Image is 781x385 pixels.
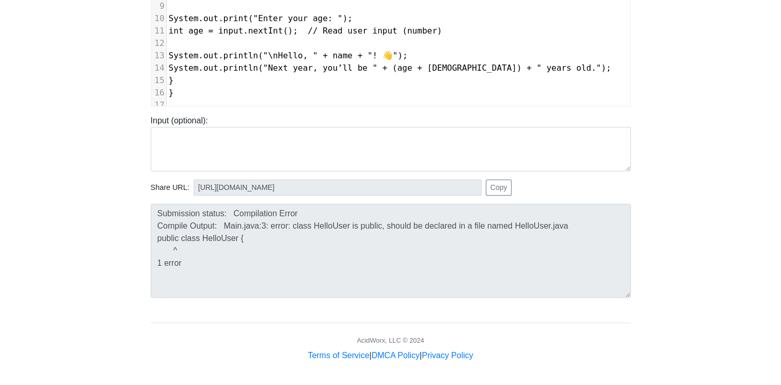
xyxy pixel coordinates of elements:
div: 17 [151,99,166,111]
div: 10 [151,12,166,25]
a: Privacy Policy [422,351,473,360]
div: 14 [151,62,166,74]
input: No share available yet [194,180,482,196]
div: 11 [151,25,166,37]
span: } [169,75,174,85]
div: 16 [151,87,166,99]
div: 13 [151,50,166,62]
div: | | [308,349,473,362]
div: Input (optional): [143,115,639,171]
span: System.out.println("\nHello, " + name + "! 👋"); [169,51,408,60]
span: int age = input.nextInt(); // Read user input (number) [169,26,442,36]
div: 12 [151,37,166,50]
a: Terms of Service [308,351,369,360]
span: Share URL: [151,182,189,194]
a: DMCA Policy [372,351,420,360]
span: System.out.print("Enter your age: "); [169,13,353,23]
div: 15 [151,74,166,87]
span: } [169,88,174,98]
span: System.out.println("Next year, you’ll be " + (age + [DEMOGRAPHIC_DATA]) + " years old."); [169,63,611,73]
div: AcidWorx, LLC © 2024 [357,335,424,345]
button: Copy [486,180,512,196]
